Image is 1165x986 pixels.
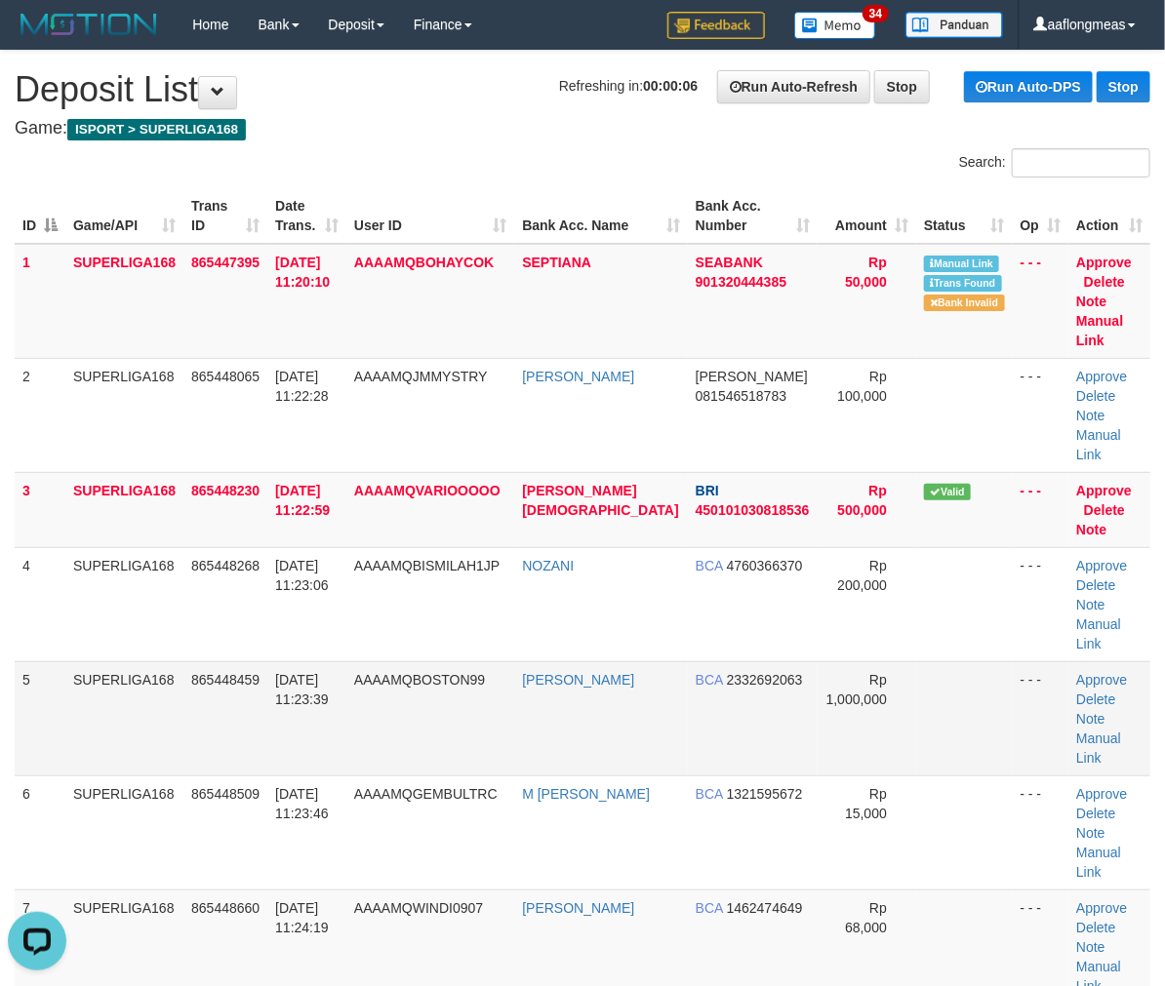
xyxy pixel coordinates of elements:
a: Delete [1076,577,1115,593]
a: Note [1076,597,1105,612]
span: 34 [863,5,889,22]
span: Refreshing in: [559,78,698,94]
a: Manual Link [1076,730,1121,766]
td: 1 [15,244,65,359]
h1: Deposit List [15,70,1150,109]
h4: Game: [15,119,1150,138]
span: Rp 100,000 [837,369,887,404]
span: Rp 200,000 [837,558,887,593]
span: [DATE] 11:22:59 [275,483,330,518]
span: Copy 450101030818536 to clipboard [696,502,810,518]
span: Rp 50,000 [845,255,887,290]
img: MOTION_logo.png [15,10,163,39]
span: 865448509 [191,786,260,802]
th: Bank Acc. Number: activate to sort column ascending [688,188,818,244]
a: Approve [1076,900,1127,916]
span: 865448459 [191,672,260,688]
td: - - - [1013,547,1069,661]
a: NOZANI [522,558,574,573]
span: Copy 4760366370 to clipboard [727,558,803,573]
label: Search: [959,148,1150,177]
td: - - - [1013,661,1069,775]
a: Approve [1076,558,1127,573]
span: [DATE] 11:23:06 [275,558,329,593]
th: Action: activate to sort column ascending [1068,188,1150,244]
a: Stop [1097,71,1150,102]
span: BCA [696,900,723,916]
span: AAAAMQVARIOOOOO [354,483,501,498]
strong: 00:00:06 [643,78,698,94]
a: Manual Link [1076,313,1123,348]
td: SUPERLIGA168 [65,775,183,889]
th: Trans ID: activate to sort column ascending [183,188,267,244]
a: Delete [1084,274,1125,290]
a: Note [1076,522,1106,537]
a: [PERSON_NAME] [522,672,634,688]
span: AAAAMQBISMILAH1JP [354,558,500,573]
span: [DATE] 11:23:39 [275,672,329,707]
a: Note [1076,294,1106,309]
td: - - - [1013,472,1069,547]
span: Copy 1462474649 to clipboard [727,900,803,916]
a: Note [1076,408,1105,423]
span: BCA [696,786,723,802]
span: Copy 2332692063 to clipboard [727,672,803,688]
span: Copy 081546518783 to clipboard [696,388,786,404]
span: BRI [696,483,719,498]
th: Bank Acc. Name: activate to sort column ascending [514,188,687,244]
a: Stop [874,70,930,103]
a: Manual Link [1076,616,1121,651]
a: [PERSON_NAME][DEMOGRAPHIC_DATA] [522,483,678,518]
a: Approve [1076,369,1127,384]
span: Rp 68,000 [845,900,887,935]
a: Delete [1076,691,1115,707]
a: Delete [1076,806,1115,821]
span: Bank is not match [924,295,1004,311]
a: Approve [1076,483,1132,498]
span: AAAAMQBOHAYCOK [354,255,494,270]
a: Approve [1076,786,1127,802]
a: Delete [1084,502,1125,518]
td: 2 [15,358,65,472]
a: [PERSON_NAME] [522,900,634,916]
img: Button%20Memo.svg [794,12,876,39]
a: Manual Link [1076,845,1121,880]
img: panduan.png [905,12,1003,38]
th: Game/API: activate to sort column ascending [65,188,183,244]
td: - - - [1013,775,1069,889]
td: SUPERLIGA168 [65,358,183,472]
th: Date Trans.: activate to sort column ascending [267,188,346,244]
span: 865448268 [191,558,260,573]
a: Delete [1076,388,1115,404]
span: 865447395 [191,255,260,270]
span: Rp 15,000 [845,786,887,821]
span: Copy 901320444385 to clipboard [696,274,786,290]
th: Amount: activate to sort column ascending [818,188,916,244]
span: ISPORT > SUPERLIGA168 [67,119,246,140]
th: Op: activate to sort column ascending [1013,188,1069,244]
th: User ID: activate to sort column ascending [346,188,514,244]
span: Rp 500,000 [837,483,887,518]
span: AAAAMQBOSTON99 [354,672,485,688]
td: 6 [15,775,65,889]
td: - - - [1013,358,1069,472]
span: 865448065 [191,369,260,384]
td: 5 [15,661,65,775]
span: [DATE] 11:24:19 [275,900,329,935]
button: Open LiveChat chat widget [8,8,66,66]
td: - - - [1013,244,1069,359]
span: [PERSON_NAME] [696,369,808,384]
a: [PERSON_NAME] [522,369,634,384]
span: [DATE] 11:20:10 [275,255,330,290]
span: AAAAMQWINDI0907 [354,900,483,916]
a: Delete [1076,920,1115,935]
td: SUPERLIGA168 [65,472,183,547]
span: Valid transaction [924,484,971,500]
span: AAAAMQJMMYSTRY [354,369,488,384]
td: SUPERLIGA168 [65,661,183,775]
img: Feedback.jpg [667,12,765,39]
a: Run Auto-Refresh [717,70,870,103]
td: SUPERLIGA168 [65,244,183,359]
a: Note [1076,939,1105,955]
span: BCA [696,672,723,688]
